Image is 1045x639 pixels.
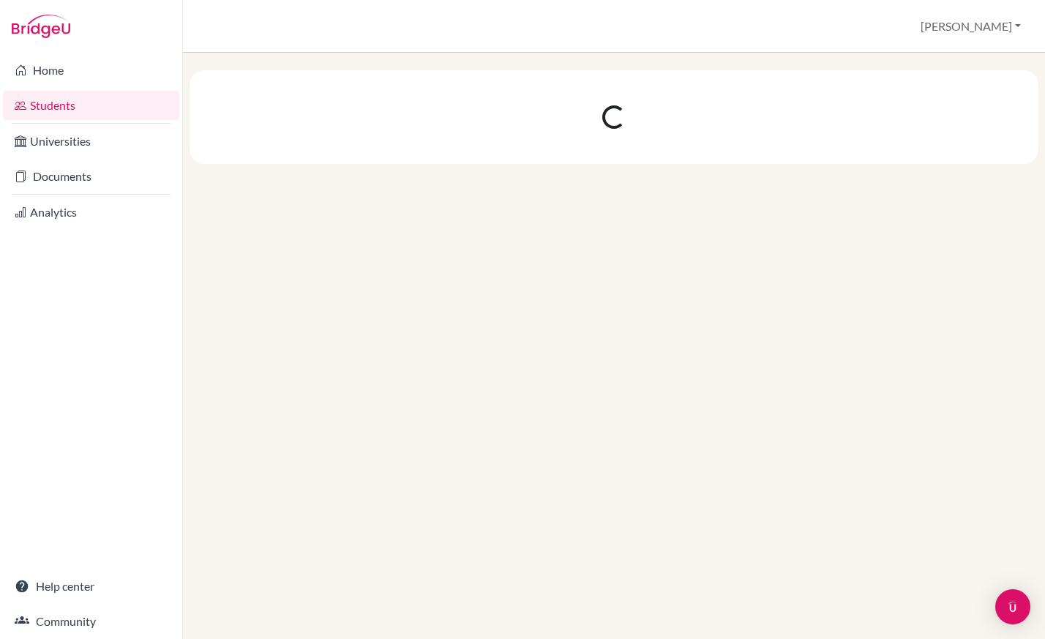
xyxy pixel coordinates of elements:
a: Analytics [3,198,179,227]
div: Open Intercom Messenger [995,589,1030,624]
a: Students [3,91,179,120]
button: [PERSON_NAME] [914,12,1027,40]
img: Bridge-U [12,15,70,38]
a: Home [3,56,179,85]
a: Community [3,607,179,636]
a: Universities [3,127,179,156]
a: Documents [3,162,179,191]
a: Help center [3,572,179,601]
